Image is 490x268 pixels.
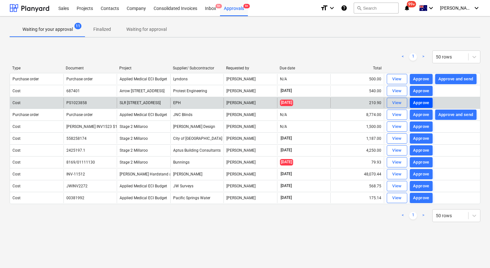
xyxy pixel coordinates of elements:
div: Bunnings [170,157,224,167]
button: View [387,110,407,120]
span: SLR 2 Millaroo Drive [120,101,161,105]
span: 9+ [215,4,222,8]
button: Search [354,3,399,13]
div: Approve [413,194,429,202]
div: Cost [13,184,21,188]
div: [PERSON_NAME] [224,145,277,156]
button: Approve and send [435,74,477,84]
div: View [392,87,402,95]
div: Purchase order [13,77,39,81]
span: [DATE] [280,159,293,165]
div: 8169/01111130 [66,160,95,165]
div: View [392,171,402,178]
div: Approve [413,99,429,107]
span: [DATE] [280,136,292,141]
div: Lyndons [170,74,224,84]
div: Supplier/ Subcontractor [173,66,221,70]
div: [PERSON_NAME] [224,74,277,84]
div: Total [333,66,382,70]
a: Next page [419,212,427,219]
i: notifications [404,4,410,12]
div: JW Surveys [170,181,224,191]
div: Purchase order [13,112,39,117]
div: View [392,111,402,119]
div: View [392,76,402,83]
div: Cost [13,101,21,105]
div: JNC Blinds [170,110,224,120]
div: Approve and send [438,111,473,119]
span: [DATE] [280,183,292,189]
span: [DATE] [280,100,293,106]
button: View [387,86,407,96]
span: Applied Medical ECI Budget [120,77,167,81]
div: 687401 [66,89,80,93]
div: Cost [13,136,21,141]
div: Document [66,66,114,70]
i: Knowledge base [341,4,347,12]
span: 99+ [407,1,416,7]
div: 568.75 [330,181,384,191]
div: PS1023858 [66,101,87,105]
a: Next page [419,53,427,61]
div: [PERSON_NAME] INV1523 $1650.pdf [66,124,131,129]
span: 11 [74,23,81,29]
span: [DATE] [280,195,292,201]
div: Approve [413,76,429,83]
button: Approve [410,157,433,167]
p: Waiting for your approval [22,26,73,33]
div: Cost [13,89,21,93]
button: View [387,133,407,144]
div: [PERSON_NAME] [224,86,277,96]
div: Type [12,66,61,70]
div: City of [GEOGRAPHIC_DATA] [170,133,224,144]
div: Protest Engineering [170,86,224,96]
button: View [387,145,407,156]
div: 1,187.00 [330,133,384,144]
div: [PERSON_NAME] [224,110,277,120]
span: [PERSON_NAME] [440,5,472,11]
div: Purchase order [66,112,93,117]
div: Approve [413,171,429,178]
button: Approve [410,121,433,132]
button: View [387,193,407,203]
button: Approve [410,145,433,156]
span: Carole Park Hardstand and Docks [120,172,188,176]
button: Approve [410,133,433,144]
div: 79.93 [330,157,384,167]
div: [PERSON_NAME] [224,169,277,179]
div: Approve [413,87,429,95]
span: [DATE] [280,171,292,177]
div: 210.90 [330,98,384,108]
div: 2425197.1 [66,148,85,153]
span: [DATE] [280,88,292,94]
div: 500.00 [330,74,384,84]
i: format_size [320,4,328,12]
span: Stage 2 Millaroo [120,148,148,153]
div: Due date [280,66,328,70]
button: Approve and send [435,110,477,120]
div: Approve [413,159,429,166]
button: Approve [410,74,433,84]
button: Approve [410,98,433,108]
span: [DATE] [280,147,292,153]
div: Approve [413,135,429,142]
div: 00381992 [66,196,84,200]
div: Project [119,66,168,70]
button: View [387,98,407,108]
i: keyboard_arrow_down [427,4,435,12]
p: Finalized [93,26,111,33]
div: 1,500.00 [330,121,384,132]
div: N/A [280,124,287,129]
div: Cost [13,124,21,129]
button: View [387,157,407,167]
div: JWINV2272 [66,184,88,188]
div: [PERSON_NAME] Design [170,121,224,132]
div: View [392,159,402,166]
div: N/A [280,112,287,117]
a: Page 1 is your current page [409,53,417,61]
div: 8,774.00 [330,110,384,120]
i: keyboard_arrow_down [473,4,480,12]
div: 540.00 [330,86,384,96]
div: Cost [13,160,21,165]
span: Applied Medical ECI Budget [120,112,167,117]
